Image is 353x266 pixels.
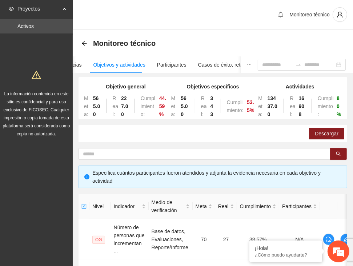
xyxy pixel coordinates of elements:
[17,1,60,16] span: Proyectos
[141,95,155,117] span: Cumplimiento:
[38,37,122,47] div: Chatee con nosotros ahora
[112,95,118,117] span: Real:
[89,194,111,219] th: Nivel
[237,194,280,219] th: Cumplimiento
[227,99,244,113] span: Cumplimiento:
[296,62,301,68] span: swap-right
[255,245,317,251] div: ¡Hola!
[114,225,145,254] span: Número de personas que incrementan ...
[93,61,145,69] div: Objetivos y actividades
[9,6,14,11] span: eye
[121,95,128,117] strong: 227.00
[42,90,100,163] span: Estamos en línea.
[296,62,301,68] span: to
[114,202,140,210] span: Indicador
[309,128,344,139] button: Descargar
[330,148,347,160] button: search
[152,198,184,214] span: Medio de verificación
[237,219,280,260] td: 38.57%
[255,252,317,258] p: ¿Cómo puedo ayudarte?
[81,40,87,47] div: Back
[337,95,341,117] strong: 80 %
[275,12,286,17] span: bell
[333,11,347,18] span: user
[336,151,341,157] span: search
[81,40,87,46] span: arrow-left
[181,95,188,117] strong: 565.00
[32,70,41,80] span: warning
[4,183,139,209] textarea: Escriba su mensaje y pulse “Intro”
[187,84,239,90] strong: Objetivos específicos
[279,194,320,219] th: Participantes
[198,61,276,69] div: Casos de éxito, retos y obstáculos
[106,84,146,90] strong: Objetivo general
[340,234,352,245] button: edit
[159,95,166,117] strong: 44.59 %
[240,202,271,210] span: Cumplimiento
[241,56,258,73] button: ellipsis
[218,202,229,210] span: Real
[268,95,277,117] strong: 13437.00
[193,219,215,260] td: 70
[215,219,237,260] td: 27
[81,204,87,209] span: check-square
[92,169,341,185] div: Especifica cuántos participantes fueron atendidos y adjunta la evidencia necesaria en cada objeti...
[333,7,347,22] button: user
[3,91,70,136] span: La información contenida en este sitio es confidencial y para uso exclusivo de FICOSEC. Cualquier...
[318,95,334,117] span: Cumplimiento:
[93,37,156,49] span: Monitoreo técnico
[286,84,314,90] strong: Actividades
[149,194,193,219] th: Medio de verificación
[299,95,305,117] strong: 16908
[247,99,254,113] strong: 53.5 %
[84,95,88,117] span: Meta:
[93,95,100,117] strong: 565.00
[196,202,207,210] span: Meta
[210,95,213,117] strong: 343
[215,194,237,219] th: Real
[171,95,176,117] span: Meta:
[258,95,262,117] span: Meta:
[341,237,352,242] span: edit
[201,95,207,117] span: Real:
[279,219,320,260] td: N/A
[111,194,149,219] th: Indicador
[149,219,193,260] td: Base de datos, Evaluaciones, Reporte/Informe
[315,130,338,138] span: Descargar
[323,234,334,245] button: comment
[282,202,312,210] span: Participantes
[275,9,286,20] button: bell
[92,236,105,244] span: OG
[289,12,330,17] span: Monitoreo técnico
[157,61,186,69] div: Participantes
[17,23,34,29] a: Activos
[84,174,89,179] span: info-circle
[119,4,137,21] div: Minimizar ventana de chat en vivo
[247,62,252,67] span: ellipsis
[290,95,296,117] span: Real:
[193,194,215,219] th: Meta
